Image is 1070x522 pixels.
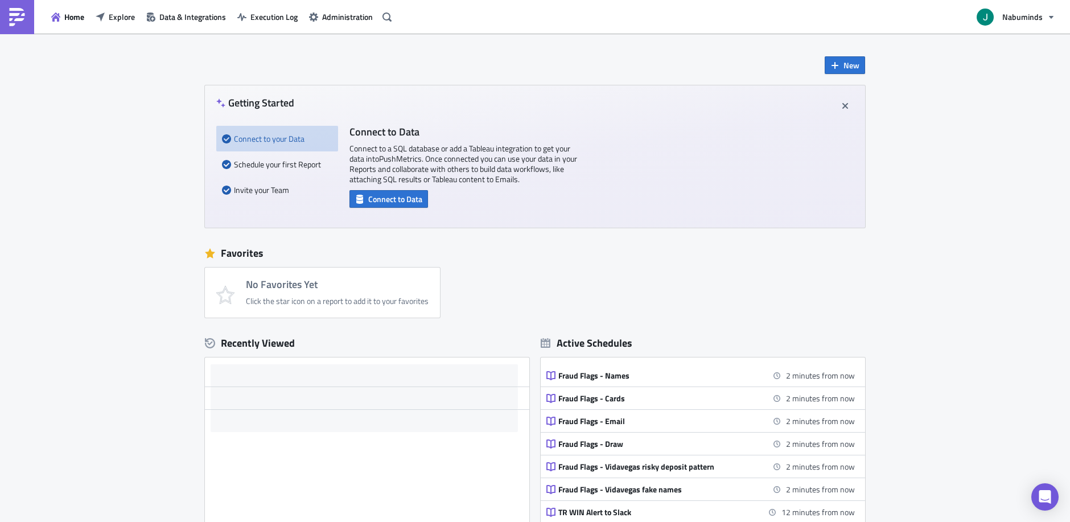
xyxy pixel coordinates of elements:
button: Explore [90,8,141,26]
span: Explore [109,11,135,23]
button: Connect to Data [349,190,428,208]
span: Home [64,11,84,23]
a: Fraud Flags - Email2 minutes from now [546,410,855,432]
time: 2025-09-05 09:30 [786,392,855,404]
a: Fraud Flags - Cards2 minutes from now [546,387,855,409]
div: Fraud Flags - Vidavegas fake names [558,484,758,495]
div: Open Intercom Messenger [1031,483,1059,511]
button: Nabuminds [970,5,1061,30]
time: 2025-09-05 09:40 [781,506,855,518]
a: Fraud Flags - Vidavegas fake names2 minutes from now [546,478,855,500]
time: 2025-09-05 09:30 [786,415,855,427]
h4: No Favorites Yet [246,279,429,290]
div: Favorites [205,245,865,262]
a: Fraud Flags - Vidavegas risky deposit pattern2 minutes from now [546,455,855,478]
span: Execution Log [250,11,298,23]
img: PushMetrics [8,8,26,26]
a: Connect to Data [349,192,428,204]
span: Administration [322,11,373,23]
a: Fraud Flags - Draw2 minutes from now [546,433,855,455]
time: 2025-09-05 09:30 [786,369,855,381]
div: Fraud Flags - Email [558,416,758,426]
span: New [843,59,859,71]
a: Fraud Flags - Names2 minutes from now [546,364,855,387]
time: 2025-09-05 09:30 [786,461,855,472]
div: Fraud Flags - Names [558,371,758,381]
div: Connect to your Data [222,126,332,151]
div: Invite your Team [222,177,332,203]
button: Data & Integrations [141,8,232,26]
p: Connect to a SQL database or add a Tableau integration to get your data into PushMetrics . Once c... [349,143,577,184]
button: New [825,56,865,74]
div: Active Schedules [541,336,632,350]
div: Recently Viewed [205,335,529,352]
h4: Connect to Data [349,126,577,138]
button: Administration [303,8,378,26]
div: TR WIN Alert to Slack [558,507,758,517]
time: 2025-09-05 09:30 [786,483,855,495]
time: 2025-09-05 09:30 [786,438,855,450]
div: Fraud Flags - Cards [558,393,758,404]
span: Data & Integrations [159,11,226,23]
div: Fraud Flags - Vidavegas risky deposit pattern [558,462,758,472]
button: Execution Log [232,8,303,26]
span: Connect to Data [368,193,422,205]
button: Home [46,8,90,26]
div: Fraud Flags - Draw [558,439,758,449]
div: Click the star icon on a report to add it to your favorites [246,296,429,306]
h4: Getting Started [216,97,294,109]
span: Nabuminds [1002,11,1043,23]
img: Avatar [976,7,995,27]
div: Schedule your first Report [222,151,332,177]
